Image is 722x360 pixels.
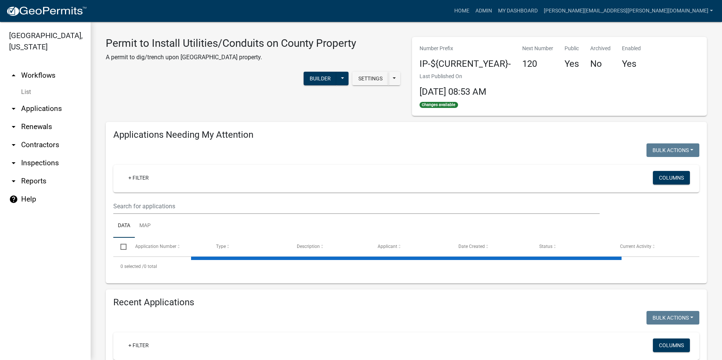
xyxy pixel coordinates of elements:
[532,238,613,256] datatable-header-cell: Status
[420,86,486,97] span: [DATE] 08:53 AM
[120,264,144,269] span: 0 selected /
[9,71,18,80] i: arrow_drop_up
[290,238,370,256] datatable-header-cell: Description
[216,244,226,249] span: Type
[113,257,699,276] div: 0 total
[522,45,553,52] p: Next Number
[495,4,541,18] a: My Dashboard
[646,311,699,325] button: Bulk Actions
[9,140,18,149] i: arrow_drop_down
[122,338,155,352] a: + Filter
[420,102,458,108] span: Changes available
[590,58,611,69] h4: No
[622,45,641,52] p: Enabled
[653,171,690,185] button: Columns
[541,4,716,18] a: [PERSON_NAME][EMAIL_ADDRESS][PERSON_NAME][DOMAIN_NAME]
[565,45,579,52] p: Public
[653,338,690,352] button: Columns
[539,244,552,249] span: Status
[420,45,511,52] p: Number Prefix
[304,72,337,85] button: Builder
[613,238,694,256] datatable-header-cell: Current Activity
[9,177,18,186] i: arrow_drop_down
[113,198,600,214] input: Search for applications
[135,214,155,238] a: Map
[9,122,18,131] i: arrow_drop_down
[590,45,611,52] p: Archived
[620,244,651,249] span: Current Activity
[622,58,641,69] h4: Yes
[106,37,356,50] h3: Permit to Install Utilities/Conduits on County Property
[9,195,18,204] i: help
[420,58,511,69] h4: IP-${CURRENT_YEAR}-
[9,158,18,168] i: arrow_drop_down
[646,143,699,157] button: Bulk Actions
[113,129,699,140] h4: Applications Needing My Attention
[370,238,451,256] datatable-header-cell: Applicant
[208,238,289,256] datatable-header-cell: Type
[451,4,472,18] a: Home
[106,53,356,62] p: A permit to dig/trench upon [GEOGRAPHIC_DATA] property.
[122,171,155,185] a: + Filter
[565,58,579,69] h4: Yes
[522,58,553,69] h4: 120
[352,72,389,85] button: Settings
[113,238,128,256] datatable-header-cell: Select
[128,238,208,256] datatable-header-cell: Application Number
[378,244,397,249] span: Applicant
[420,72,486,80] p: Last Published On
[458,244,485,249] span: Date Created
[451,238,532,256] datatable-header-cell: Date Created
[297,244,320,249] span: Description
[113,214,135,238] a: Data
[9,104,18,113] i: arrow_drop_down
[472,4,495,18] a: Admin
[135,244,176,249] span: Application Number
[113,297,699,308] h4: Recent Applications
